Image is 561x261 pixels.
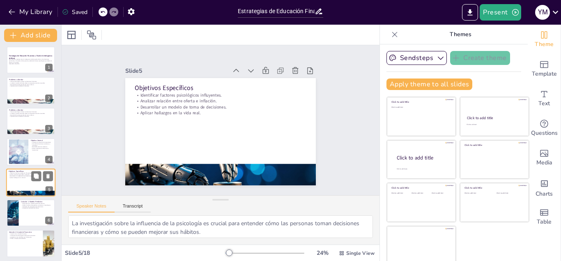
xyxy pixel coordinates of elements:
[31,148,53,151] p: Utilizar inteligencia artificial como herramienta.
[386,51,447,65] button: Sendsteps
[7,46,55,74] div: 1
[9,111,53,113] p: Factores psicológicos influyen en decisiones financieras.
[9,238,41,240] p: Ofrecer consejos personalizados.
[9,173,53,175] p: Analizar relación entre oferta e inflación.
[45,64,53,71] div: 1
[9,170,53,172] p: Objetivos Específicos
[31,143,53,146] p: Comprender decisiones económicas y financieras.
[9,175,53,177] p: Desarrollar un modelo de toma de decisiones.
[464,186,523,189] div: Click to add title
[45,247,53,255] div: 7
[31,171,41,181] button: Duplicate Slide
[21,201,53,203] p: Solución 1: Modelo Predictivo
[9,85,53,87] p: Importancia de la educación financiera.
[135,98,306,104] p: Analizar relación entre oferta e inflación.
[397,168,448,170] div: Click to add body
[464,192,490,194] div: Click to add text
[21,208,53,209] p: Comprensión del perfil del cliente.
[462,4,478,21] button: Export to PowerPoint
[532,69,557,79] span: Template
[467,115,522,120] div: Click to add title
[7,199,55,226] div: 6
[9,109,53,111] p: Problema a Abordar
[391,100,450,104] div: Click to add title
[68,203,115,212] button: Speaker Notes
[45,95,53,102] div: 2
[386,79,472,90] button: Apply theme to all slides
[9,235,41,237] p: Procesamiento del lenguaje natural para interacción.
[21,204,53,206] p: Análisis de datos demográficos, económicos y psicológicos.
[43,171,53,181] button: Delete Slide
[9,172,53,174] p: Identificar factores psicológicos influyentes.
[9,113,53,114] p: La oferta constante de bienes afecta el comportamiento del consumidor.
[135,104,306,110] p: Desarrollar un modelo de toma de decisiones.
[538,99,550,108] span: Text
[7,108,55,135] div: 3
[135,92,306,98] p: Identificar factores psicológicos influyentes.
[65,249,225,257] div: Slide 5 / 18
[9,83,53,85] p: Necesidad de estrategias efectivas para el ahorro.
[391,192,410,194] div: Click to add text
[68,215,373,238] textarea: Identificar los factores psicológicos que influyen en el ahorro y el consumo es esencial para dis...
[9,63,53,65] p: Generated with [URL]
[31,139,53,142] p: Objetivo General
[115,203,151,212] button: Transcript
[238,5,315,17] input: Insert title
[391,106,450,109] div: Click to add text
[46,186,53,194] div: 5
[7,77,55,104] div: 2
[6,169,55,196] div: 5
[535,4,550,21] button: Y M
[9,82,53,84] p: La oferta constante de bienes afecta el comportamiento del consumidor.
[528,54,561,84] div: Add ready made slides
[9,236,41,238] p: Empoderar a los individuos con información.
[401,25,520,44] p: Themes
[9,55,52,60] strong: Estrategias de Educación Financiera a Través de Inteligencia Artificial
[9,233,41,235] p: Creación de un chatbot financiero.
[528,84,561,113] div: Add text boxes
[536,158,552,167] span: Media
[391,186,450,189] div: Click to add title
[464,143,523,147] div: Click to add title
[9,115,53,117] p: Importancia de la educación financiera.
[412,192,430,194] div: Click to add text
[62,8,87,16] div: Saved
[45,156,53,163] div: 4
[528,143,561,173] div: Add images, graphics, shapes or video
[397,154,449,161] div: Click to add title
[9,59,53,63] p: Este proyecto investiga cómo la inteligencia artificial puede influir en las decisiones económica...
[497,192,522,194] div: Click to add text
[6,5,56,18] button: My Library
[7,138,55,165] div: 4
[9,114,53,116] p: Necesidad de estrategias efectivas para el ahorro.
[45,125,53,132] div: 3
[450,51,510,65] button: Create theme
[528,202,561,232] div: Add a table
[125,67,227,75] div: Slide 5
[528,113,561,143] div: Get real-time input from your audience
[9,79,53,81] p: Problema a Abordar
[65,28,78,42] div: Layout
[21,206,53,208] p: Predicción de comportamientos financieros.
[31,146,53,148] p: Desarrollar soluciones efectivas.
[536,189,553,199] span: Charts
[9,81,53,82] p: Factores psicológicos influyen en decisiones financieras.
[535,5,550,20] div: Y M
[9,231,41,234] p: Solución 2: Asistente Financiero
[31,142,53,143] p: Investigar la influencia de la psicología.
[135,110,306,116] p: Aplicar hallazgos en la vida real.
[480,4,521,21] button: Present
[9,177,53,178] p: Aplicar hallazgos en la vida real.
[7,230,55,257] div: 7
[45,217,53,224] div: 6
[528,173,561,202] div: Add charts and graphs
[531,129,558,138] span: Questions
[467,124,521,126] div: Click to add text
[135,83,306,92] p: Objetivos Específicos
[537,217,552,226] span: Table
[87,30,97,40] span: Position
[528,25,561,54] div: Change the overall theme
[432,192,450,194] div: Click to add text
[313,249,332,257] div: 24 %
[4,29,57,42] button: Add slide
